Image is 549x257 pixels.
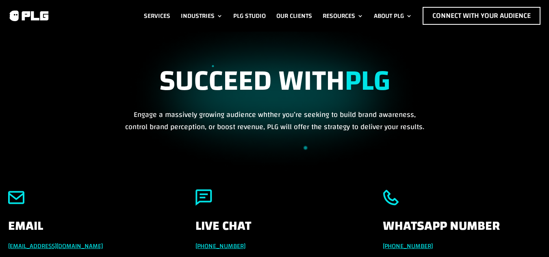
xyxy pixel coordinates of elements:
a: About PLG [374,7,412,25]
a: Our Clients [276,7,312,25]
a: [EMAIL_ADDRESS][DOMAIN_NAME] [8,240,103,252]
h4: Whatsapp Number [383,220,541,241]
iframe: Chat Widget [508,218,549,257]
a: PLG Studio [233,7,266,25]
div: Engage a massively growing audience whther you’re seeking to build brand awareness, control brand... [122,65,427,133]
a: Industries [181,7,223,25]
a: [PHONE_NUMBER] [383,240,433,252]
h4: Live Chat [195,220,354,241]
a: Connect with Your Audience [423,7,540,25]
a: Resources [323,7,363,25]
a: Services [144,7,170,25]
h4: Email [8,220,166,241]
a: [PHONE_NUMBER] [195,240,245,252]
strong: PLG [345,54,390,108]
h1: Succeed with [122,65,427,109]
img: email [8,189,24,206]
